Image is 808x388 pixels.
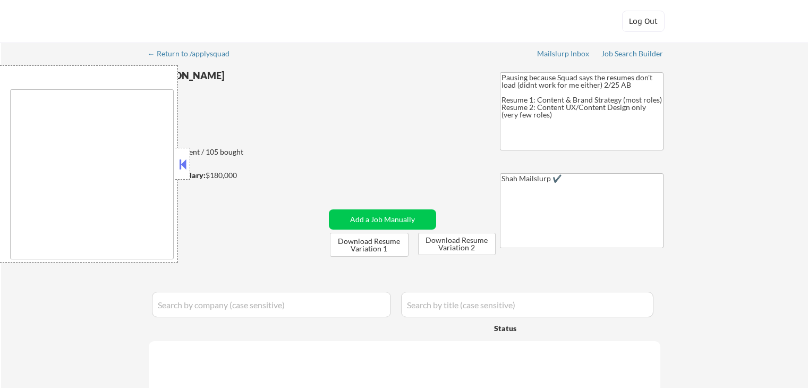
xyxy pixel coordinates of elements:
input: Search by title (case sensitive) [401,292,653,317]
div: $180,000 [148,170,325,181]
div: [PERSON_NAME] [149,69,367,82]
a: ← Return to /applysquad [148,49,240,60]
div: Job Search Builder [601,50,664,57]
div: 73 sent / 105 bought [148,147,325,157]
div: ← Return to /applysquad [148,50,240,57]
input: Search by company (case sensitive) [152,292,391,317]
button: Download Resume Variation 1 [330,233,409,257]
div: Status [494,318,585,338]
button: Log Out [622,11,665,32]
button: Download Resume Variation 2 [418,233,496,255]
a: Mailslurp Inbox [537,49,590,60]
div: Mailslurp Inbox [537,50,590,57]
button: Add a Job Manually [329,209,436,230]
